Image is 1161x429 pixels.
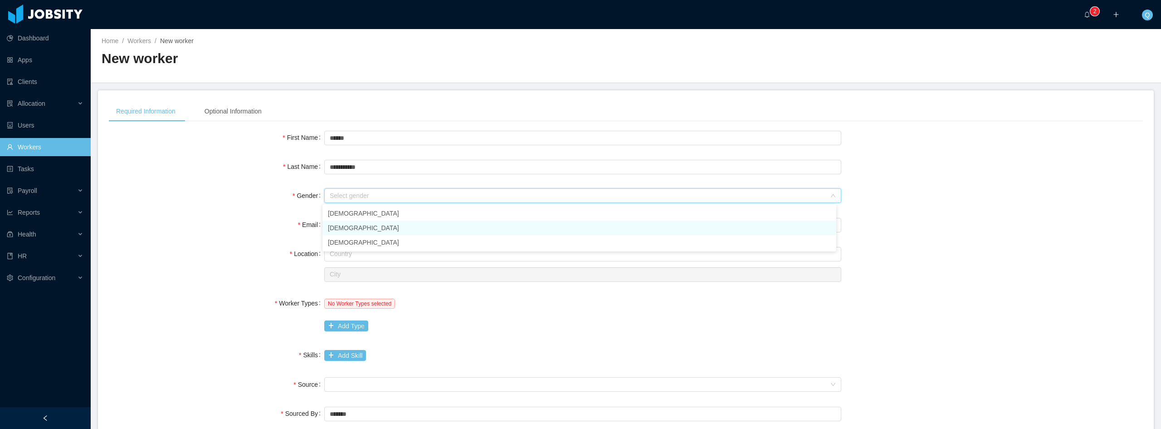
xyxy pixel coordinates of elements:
a: Workers [127,37,151,44]
span: New worker [160,37,194,44]
span: Q [1145,10,1150,20]
button: icon: plusAdd Type [324,321,368,331]
a: icon: pie-chartDashboard [7,29,83,47]
label: Gender [293,192,324,199]
i: icon: file-protect [7,187,13,194]
i: icon: medicine-box [7,231,13,237]
i: icon: bell [1084,11,1090,18]
span: / [155,37,156,44]
p: 2 [1093,7,1097,16]
input: First Name [324,131,841,145]
h2: New worker [102,49,626,68]
div: Required Information [109,101,183,122]
a: icon: userWorkers [7,138,83,156]
a: icon: robotUsers [7,116,83,134]
label: Skills [299,351,324,359]
li: [DEMOGRAPHIC_DATA] [322,221,836,235]
span: / [122,37,124,44]
span: Allocation [18,100,45,107]
label: Last Name [283,163,324,170]
span: HR [18,252,27,260]
a: icon: profileTasks [7,160,83,178]
i: icon: book [7,253,13,259]
label: First Name [283,134,324,141]
input: Last Name [324,160,841,174]
span: Configuration [18,274,55,281]
span: Health [18,231,36,238]
i: icon: setting [7,275,13,281]
a: icon: appstoreApps [7,51,83,69]
i: icon: down [830,193,836,199]
span: Reports [18,209,40,216]
div: Select gender [330,191,826,200]
span: No Worker Types selected [324,299,395,309]
label: Email [298,221,324,228]
i: icon: plus [1113,11,1119,18]
label: Sourced By [281,410,324,417]
li: [DEMOGRAPHIC_DATA] [322,235,836,250]
label: Source [293,381,324,388]
a: icon: auditClients [7,73,83,91]
button: icon: plusAdd Skill [324,350,366,361]
div: Optional Information [197,101,269,122]
span: Payroll [18,187,37,194]
i: icon: line-chart [7,209,13,216]
sup: 2 [1090,7,1099,16]
li: [DEMOGRAPHIC_DATA] [322,206,836,221]
i: icon: solution [7,100,13,107]
a: Home [102,37,118,44]
label: Location [290,250,324,257]
label: Worker Types [275,300,324,307]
